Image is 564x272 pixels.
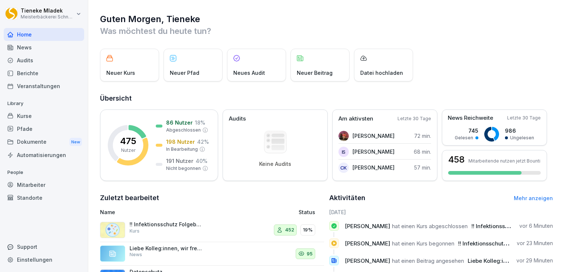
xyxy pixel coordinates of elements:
img: br47agzvbvfyfdx7msxq45fa.png [338,131,349,141]
span: [PERSON_NAME] [345,240,390,247]
p: Meisterbäckerei Schneckenburger [21,14,75,20]
p: Audits [229,115,246,123]
p: Nicht begonnen [166,165,201,172]
p: 18 % [195,119,205,126]
span: hat einen Kurs begonnen [392,240,454,247]
p: Nutzer [121,147,135,154]
p: Letzte 30 Tage [507,115,541,121]
a: DokumenteNew [4,135,84,149]
p: 745 [455,127,478,135]
a: Mehr anzeigen [514,195,553,201]
p: Am aktivsten [338,115,373,123]
img: jtrrztwhurl1lt2nit6ma5t3.png [100,222,125,238]
a: Berichte [4,67,84,80]
a: Mitarbeiter [4,178,84,191]
a: Home [4,28,84,41]
p: Neues Audit [233,69,265,77]
div: Support [4,240,84,253]
p: People [4,167,84,178]
a: Kurse [4,109,84,122]
p: [PERSON_NAME] [352,148,395,156]
h2: Aktivitäten [329,193,365,203]
p: Ungelesen [510,135,534,141]
p: 986 [505,127,534,135]
p: vor 23 Minuten [517,240,553,247]
div: IS [338,147,349,157]
p: [PERSON_NAME] [352,132,395,140]
a: News [4,41,84,54]
p: 57 min. [414,164,431,171]
p: vor 6 Minuten [519,222,553,230]
a: Audits [4,54,84,67]
p: Gelesen [455,135,473,141]
p: 475 [120,137,136,146]
h3: 458 [448,155,465,164]
p: In Bearbeitung [166,146,198,153]
p: News [130,251,142,258]
h6: [DATE] [329,208,553,216]
h2: Zuletzt bearbeitet [100,193,324,203]
div: Dokumente [4,135,84,149]
p: vor 29 Minuten [516,257,553,264]
a: Pfade [4,122,84,135]
p: Abgeschlossen [166,127,201,133]
p: Mitarbeitende nutzen jetzt Bounti [468,158,540,164]
a: Liebe Kolleg:innen, wir freuen uns riesig: Unsere Produkte haben vom Deutschen Brotinstitut insge... [100,242,324,266]
p: [PERSON_NAME] [352,164,395,171]
span: hat einen Kurs abgeschlossen [392,223,468,230]
p: Datei hochladen [360,69,403,77]
a: Standorte [4,191,84,204]
h2: Übersicht [100,93,553,104]
a: Einstellungen [4,253,84,266]
h1: Guten Morgen, Tieneke [100,13,553,25]
p: Tieneke Mladek [21,8,75,14]
p: 42 % [197,138,209,146]
p: 40 % [196,157,207,165]
span: [PERSON_NAME] [345,257,390,264]
p: Was möchtest du heute tun? [100,25,553,37]
div: New [69,138,82,146]
a: !! Infektionsschutz Folgebelehrung (nach §43 IfSG)Kurs45219% [100,218,324,242]
p: 68 min. [414,148,431,156]
p: Library [4,98,84,109]
a: Automatisierungen [4,149,84,161]
p: Liebe Kolleg:innen, wir freuen uns riesig: Unsere Produkte haben vom Deutschen Brotinstitut insge... [130,245,203,252]
p: Letzte 30 Tage [398,115,431,122]
p: Kurs [130,228,140,234]
span: [PERSON_NAME] [345,223,390,230]
p: News Reichweite [448,114,493,122]
p: Name [100,208,237,216]
p: 72 min. [414,132,431,140]
p: Keine Audits [259,161,291,167]
p: Status [299,208,315,216]
p: Neuer Beitrag [297,69,333,77]
p: 198 Nutzer [166,138,195,146]
p: 452 [285,226,294,234]
p: 19% [303,226,313,234]
a: Veranstaltungen [4,80,84,93]
span: hat einen Beitrag angesehen [392,257,464,264]
div: CK [338,163,349,173]
p: Neuer Pfad [170,69,199,77]
p: 86 Nutzer [166,119,193,126]
p: Neuer Kurs [106,69,135,77]
p: 95 [307,250,313,258]
p: !! Infektionsschutz Folgebelehrung (nach §43 IfSG) [130,221,203,228]
p: 191 Nutzer [166,157,193,165]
